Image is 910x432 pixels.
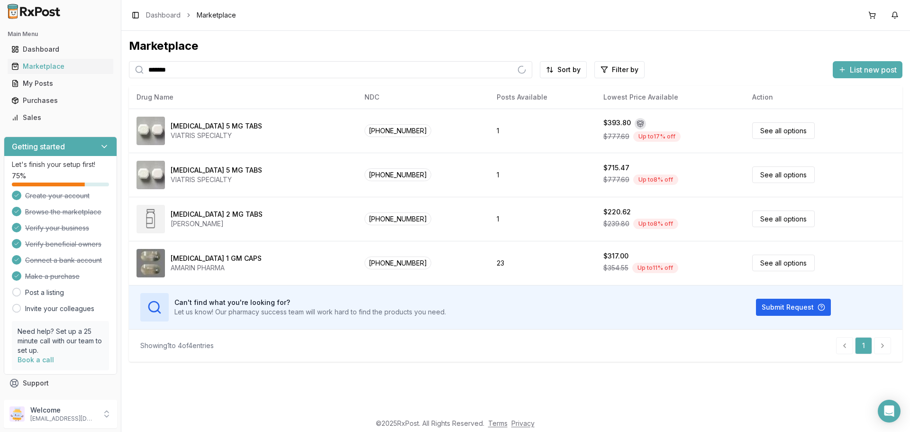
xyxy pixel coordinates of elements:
div: Up to 11 % off [632,263,678,273]
div: Showing 1 to 4 of 4 entries [140,341,214,350]
div: [MEDICAL_DATA] 2 MG TABS [171,210,263,219]
button: Submit Request [756,299,831,316]
div: Open Intercom Messenger [878,400,901,423]
span: $239.80 [603,219,629,229]
a: Sales [8,109,113,126]
a: See all options [752,166,815,183]
a: Invite your colleagues [25,304,94,313]
button: Marketplace [4,59,117,74]
p: Welcome [30,405,96,415]
a: Dashboard [8,41,113,58]
a: List new post [833,66,902,75]
th: Posts Available [489,86,595,109]
p: Let us know! Our pharmacy success team will work hard to find the products you need. [174,307,446,317]
p: Need help? Set up a 25 minute call with our team to set up. [18,327,103,355]
a: Terms [488,419,508,427]
span: [PHONE_NUMBER] [364,168,431,181]
div: VIATRIS SPECIALTY [171,175,262,184]
button: Dashboard [4,42,117,57]
th: Action [745,86,902,109]
div: [PERSON_NAME] [171,219,263,229]
th: NDC [357,86,489,109]
th: Drug Name [129,86,357,109]
span: Sort by [557,65,581,74]
td: 23 [489,241,595,285]
span: Browse the marketplace [25,207,101,217]
td: 1 [489,197,595,241]
a: Dashboard [146,10,181,20]
span: Create your account [25,191,90,201]
a: See all options [752,211,815,227]
button: Support [4,375,117,392]
span: Marketplace [197,10,236,20]
a: Purchases [8,92,113,109]
button: Purchases [4,93,117,108]
img: Norvasc 5 MG TABS [136,161,165,189]
h3: Can't find what you're looking for? [174,298,446,307]
button: My Posts [4,76,117,91]
a: See all options [752,122,815,139]
div: Up to 8 % off [633,219,678,229]
h3: Getting started [12,141,65,152]
h2: Main Menu [8,30,113,38]
span: $354.55 [603,263,628,273]
div: Up to 8 % off [633,175,678,185]
img: Pitavastatin Calcium 2 MG TABS [136,205,165,233]
span: $777.69 [603,175,629,184]
nav: pagination [836,337,891,354]
a: 1 [855,337,872,354]
p: Let's finish your setup first! [12,160,109,169]
span: [PHONE_NUMBER] [364,124,431,137]
span: Filter by [612,65,638,74]
td: 1 [489,153,595,197]
span: [PHONE_NUMBER] [364,212,431,225]
a: Marketplace [8,58,113,75]
div: [MEDICAL_DATA] 5 MG TABS [171,121,262,131]
span: Feedback [23,395,55,405]
div: My Posts [11,79,109,88]
nav: breadcrumb [146,10,236,20]
div: Up to 17 % off [633,131,681,142]
span: Make a purchase [25,272,80,281]
div: $393.80 [603,118,631,129]
a: Privacy [511,419,535,427]
a: Post a listing [25,288,64,297]
a: My Posts [8,75,113,92]
p: [EMAIL_ADDRESS][DOMAIN_NAME] [30,415,96,423]
img: Norvasc 5 MG TABS [136,117,165,145]
div: Marketplace [11,62,109,71]
span: [PHONE_NUMBER] [364,257,431,269]
button: Sort by [540,61,587,78]
div: $220.62 [603,207,631,217]
a: Book a call [18,356,54,364]
td: 1 [489,109,595,153]
span: List new post [850,64,897,75]
span: Verify beneficial owners [25,239,101,249]
img: Vascepa 1 GM CAPS [136,249,165,277]
button: Feedback [4,392,117,409]
button: Filter by [594,61,645,78]
div: VIATRIS SPECIALTY [171,131,262,140]
img: User avatar [9,406,25,422]
div: AMARIN PHARMA [171,263,262,273]
button: List new post [833,61,902,78]
div: Purchases [11,96,109,105]
div: [MEDICAL_DATA] 5 MG TABS [171,165,262,175]
div: Sales [11,113,109,122]
th: Lowest Price Available [596,86,745,109]
div: $317.00 [603,251,628,261]
img: RxPost Logo [4,4,64,19]
div: $715.47 [603,163,629,173]
div: Dashboard [11,45,109,54]
span: Verify your business [25,223,89,233]
span: 75 % [12,171,26,181]
span: $777.69 [603,132,629,141]
div: Marketplace [129,38,902,54]
a: See all options [752,255,815,271]
div: [MEDICAL_DATA] 1 GM CAPS [171,254,262,263]
span: Connect a bank account [25,256,102,265]
button: Sales [4,110,117,125]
